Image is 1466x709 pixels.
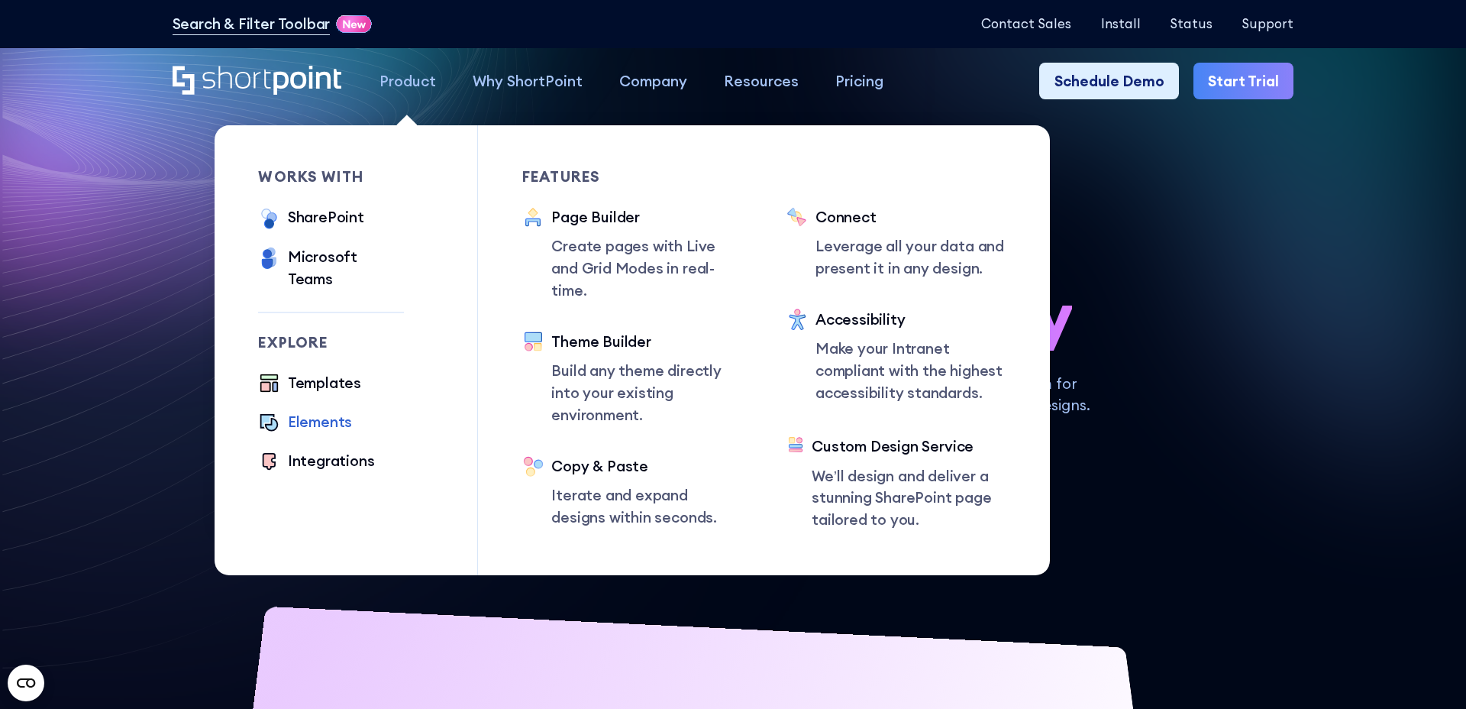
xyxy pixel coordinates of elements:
div: Templates [288,372,361,394]
h1: SharePoint Design has never been [173,206,1294,351]
div: Accessibility [815,309,1006,331]
div: Theme Builder [551,331,742,353]
p: Make your Intranet compliant with the highest accessibility standards. [815,338,1006,403]
div: Explore [258,335,404,350]
div: Integrations [288,450,375,472]
a: Page BuilderCreate pages with Live and Grid Modes in real-time. [522,206,742,302]
div: Page Builder [551,206,742,228]
a: Start Trial [1193,63,1293,99]
div: Copy & Paste [551,455,742,478]
a: Custom Design ServiceWe’ll design and deliver a stunning SharePoint page tailored to you. [786,435,1006,531]
div: Pricing [835,70,883,92]
a: Home [173,66,343,98]
p: We’ll design and deliver a stunning SharePoint page tailored to you. [812,465,1006,531]
div: Why ShortPoint [473,70,583,92]
a: Why ShortPoint [454,63,601,99]
div: Features [522,170,742,184]
a: Copy & PasteIterate and expand designs within seconds. [522,455,742,529]
a: Status [1170,17,1213,31]
a: Search & Filter Toolbar [173,13,331,35]
div: Custom Design Service [812,435,1006,458]
iframe: Chat Widget [1390,636,1466,709]
p: Build any theme directly into your existing environment. [551,360,742,426]
a: Company [601,63,706,99]
a: Integrations [258,450,374,474]
span: so easy [848,278,1072,351]
div: Product [379,70,436,92]
a: AccessibilityMake your Intranet compliant with the highest accessibility standards. [786,309,1006,406]
button: Open CMP widget [8,665,44,701]
div: Resources [724,70,799,92]
a: Pricing [817,63,902,99]
a: Resources [706,63,817,99]
a: Install [1101,17,1141,31]
div: Microsoft Teams [288,246,405,290]
p: Iterate and expand designs within seconds. [551,484,742,529]
a: Schedule Demo [1039,63,1178,99]
a: Templates [258,372,361,397]
a: Product [361,63,454,99]
a: Contact Sales [981,17,1071,31]
div: Elements [288,411,352,433]
p: Leverage all your data and present it in any design. [815,235,1006,280]
div: Company [619,70,687,92]
div: SharePoint [288,206,364,228]
p: Create pages with Live and Grid Modes in real-time. [551,235,742,301]
div: Connect [815,206,1006,228]
a: ConnectLeverage all your data and present it in any design. [786,206,1006,280]
a: Microsoft Teams [258,246,404,290]
a: Theme BuilderBuild any theme directly into your existing environment. [522,331,742,426]
a: Support [1242,17,1293,31]
a: Elements [258,411,352,435]
a: SharePoint [258,206,363,231]
div: works with [258,170,404,184]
